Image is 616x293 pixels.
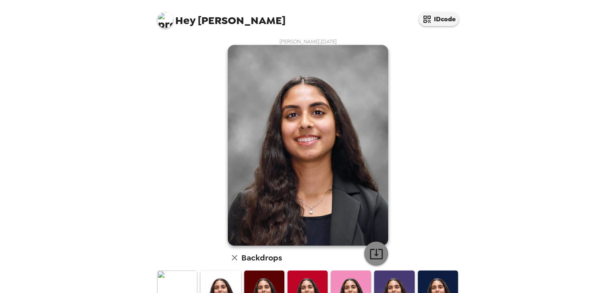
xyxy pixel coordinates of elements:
span: [PERSON_NAME] , [DATE] [280,38,337,45]
span: Hey [175,13,195,28]
img: user [228,45,388,246]
img: profile pic [157,12,173,28]
h6: Backdrops [241,251,282,264]
span: [PERSON_NAME] [157,8,286,26]
button: IDcode [419,12,459,26]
